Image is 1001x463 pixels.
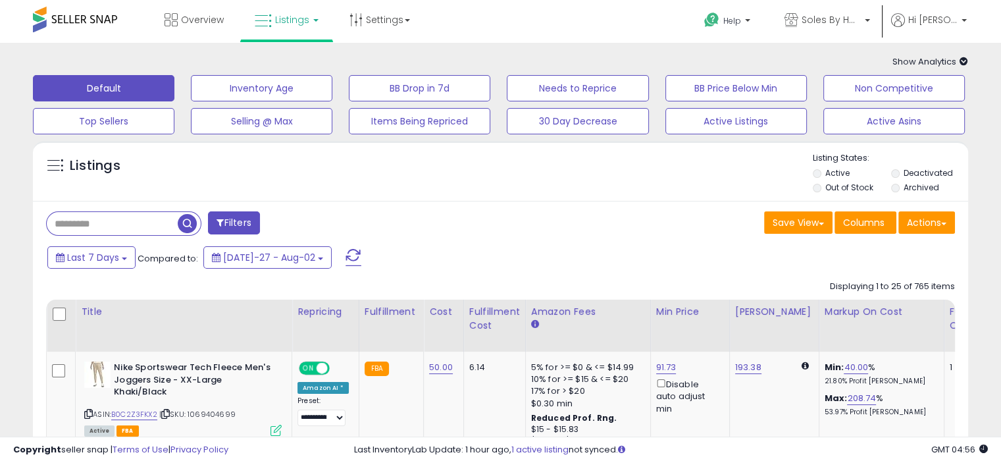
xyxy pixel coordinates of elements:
span: Hi [PERSON_NAME] [908,13,958,26]
a: 40.00 [844,361,868,374]
button: Last 7 Days [47,246,136,269]
button: BB Drop in 7d [349,75,490,101]
div: Fulfillment Cost [469,305,520,333]
span: | SKU: 1069404699 [159,409,236,420]
span: Columns [843,216,885,229]
b: Max: [825,392,848,404]
div: $0.30 min [531,398,640,410]
a: 193.38 [735,361,761,374]
th: The percentage added to the cost of goods (COGS) that forms the calculator for Min & Max prices. [819,300,944,352]
label: Archived [903,182,938,193]
strong: Copyright [13,443,61,456]
div: Fulfillment [365,305,418,319]
a: 91.73 [656,361,677,374]
div: Title [81,305,286,319]
div: 6.14 [469,362,515,373]
button: Active Listings [665,108,807,134]
a: 1 active listing [511,443,569,456]
button: Actions [898,211,955,234]
button: Columns [834,211,896,234]
h5: Listings [70,157,120,175]
p: Listing States: [813,152,968,165]
p: 53.97% Profit [PERSON_NAME] [825,408,934,417]
button: [DATE]-27 - Aug-02 [203,246,332,269]
div: Markup on Cost [825,305,938,319]
p: 21.80% Profit [PERSON_NAME] [825,377,934,386]
div: Last InventoryLab Update: 1 hour ago, not synced. [354,444,988,456]
div: Cost [429,305,458,319]
div: Min Price [656,305,724,319]
div: seller snap | | [13,444,228,456]
span: FBA [116,425,139,437]
div: [PERSON_NAME] [735,305,813,319]
a: Terms of Use [113,443,168,456]
button: Selling @ Max [191,108,332,134]
span: Show Analytics [892,55,968,68]
button: Save View [764,211,833,234]
span: [DATE]-27 - Aug-02 [223,251,315,264]
span: All listings currently available for purchase on Amazon [84,425,115,437]
span: OFF [328,363,349,374]
button: BB Price Below Min [665,75,807,101]
div: Fulfillable Quantity [950,305,995,333]
a: Privacy Policy [170,443,228,456]
small: Amazon Fees. [531,319,539,331]
b: Reduced Prof. Rng. [531,412,617,423]
a: Help [694,2,763,43]
div: ASIN: [84,362,282,435]
span: 2025-08-10 04:56 GMT [931,443,988,456]
a: 208.74 [847,392,876,405]
span: Last 7 Days [67,251,119,264]
button: Inventory Age [191,75,332,101]
div: $15 - $15.83 [531,424,640,435]
label: Active [825,167,850,178]
img: 319owX7-W5L._SL40_.jpg [84,362,111,388]
div: 17% for > $20 [531,385,640,397]
div: Amazon Fees [531,305,645,319]
button: Default [33,75,174,101]
button: Active Asins [823,108,965,134]
b: Min: [825,361,844,373]
a: Hi [PERSON_NAME] [891,13,967,43]
label: Out of Stock [825,182,873,193]
div: 5% for >= $0 & <= $14.99 [531,362,640,373]
i: Get Help [704,12,720,28]
span: Soles By Hamsa LLC [802,13,861,26]
button: Needs to Reprice [507,75,648,101]
label: Deactivated [903,167,952,178]
span: Compared to: [138,252,198,265]
div: Preset: [297,396,349,426]
button: Filters [208,211,259,234]
span: Listings [275,13,309,26]
div: 10% for >= $15 & <= $20 [531,373,640,385]
div: Repricing [297,305,353,319]
small: FBA [365,362,389,376]
button: 30 Day Decrease [507,108,648,134]
span: Overview [181,13,224,26]
a: 50.00 [429,361,453,374]
button: Items Being Repriced [349,108,490,134]
div: Displaying 1 to 25 of 765 items [830,281,955,293]
div: % [825,393,934,417]
div: Amazon AI * [297,382,349,394]
button: Top Sellers [33,108,174,134]
div: Disable auto adjust min [656,377,719,415]
span: Help [723,15,741,26]
button: Non Competitive [823,75,965,101]
div: $20.01 - $21.68 [531,435,640,446]
div: 1 [950,362,990,373]
a: B0C2Z3FKX2 [111,409,157,420]
b: Nike Sportswear Tech Fleece Men's Joggers Size - XX-Large Khaki/Black [114,362,274,402]
div: % [825,362,934,386]
span: ON [300,363,317,374]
